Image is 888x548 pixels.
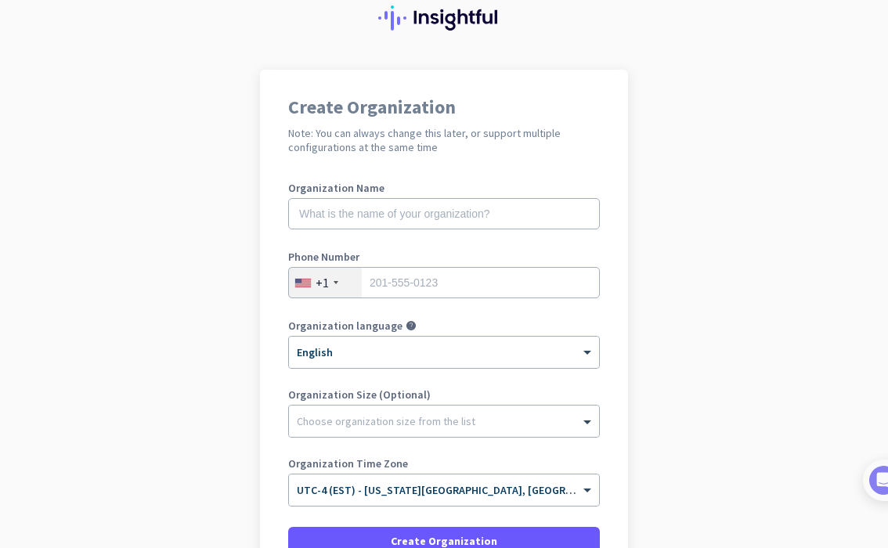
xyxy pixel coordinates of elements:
[288,389,600,400] label: Organization Size (Optional)
[288,126,600,154] h2: Note: You can always change this later, or support multiple configurations at the same time
[288,320,402,331] label: Organization language
[288,267,600,298] input: 201-555-0123
[316,275,329,290] div: +1
[378,5,510,31] img: Insightful
[288,458,600,469] label: Organization Time Zone
[288,198,600,229] input: What is the name of your organization?
[406,320,417,331] i: help
[288,251,600,262] label: Phone Number
[288,98,600,117] h1: Create Organization
[288,182,600,193] label: Organization Name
